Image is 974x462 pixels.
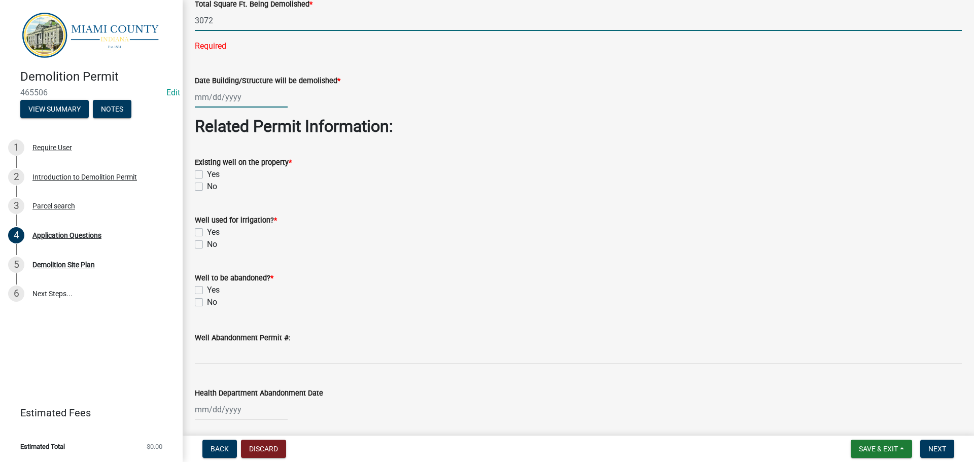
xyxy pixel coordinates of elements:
[8,198,24,214] div: 3
[241,440,286,458] button: Discard
[20,11,166,59] img: Miami County, Indiana
[207,168,220,181] label: Yes
[195,40,962,52] div: Required
[207,181,217,193] label: No
[20,88,162,97] span: 465506
[32,232,101,239] div: Application Questions
[20,100,89,118] button: View Summary
[207,296,217,308] label: No
[195,390,323,397] label: Health Department Abandonment Date
[8,403,166,423] a: Estimated Fees
[928,445,946,453] span: Next
[20,443,65,450] span: Estimated Total
[20,106,89,114] wm-modal-confirm: Summary
[32,173,137,181] div: Introduction to Demolition Permit
[195,335,290,342] label: Well Abandonment Permit #:
[207,226,220,238] label: Yes
[920,440,954,458] button: Next
[195,78,340,85] label: Date Building/Structure will be demolished
[195,399,288,420] input: mm/dd/yyyy
[8,227,24,243] div: 4
[8,169,24,185] div: 2
[195,217,277,224] label: Well used for irrigation?
[202,440,237,458] button: Back
[851,440,912,458] button: Save & Exit
[195,159,292,166] label: Existing well on the property
[8,257,24,273] div: 5
[211,445,229,453] span: Back
[166,88,180,97] a: Edit
[32,144,72,151] div: Require User
[195,1,312,8] label: Total Square Ft. Being Demolished
[93,100,131,118] button: Notes
[147,443,162,450] span: $0.00
[20,69,175,84] h4: Demolition Permit
[207,284,220,296] label: Yes
[195,87,288,108] input: mm/dd/yyyy
[32,261,95,268] div: Demolition Site Plan
[195,275,273,282] label: Well to be abandoned?
[8,286,24,302] div: 6
[93,106,131,114] wm-modal-confirm: Notes
[166,88,180,97] wm-modal-confirm: Edit Application Number
[32,202,75,209] div: Parcel search
[8,139,24,156] div: 1
[207,238,217,251] label: No
[195,117,393,136] strong: Related Permit Information:
[859,445,898,453] span: Save & Exit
